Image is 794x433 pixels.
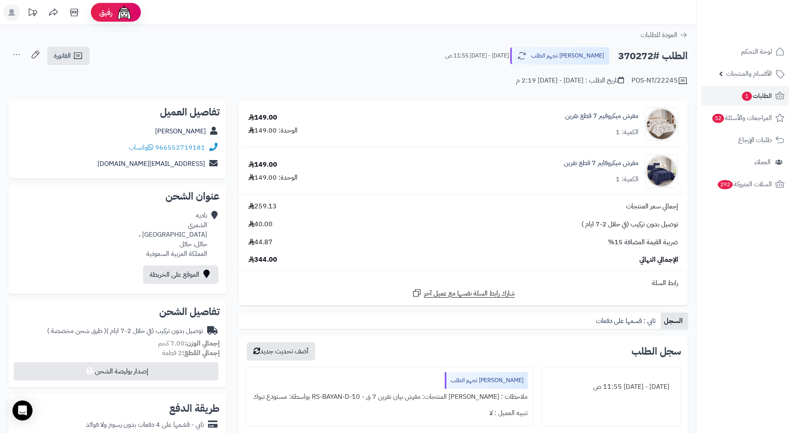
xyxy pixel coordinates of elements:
[14,362,218,380] button: إصدار بوليصة الشحن
[742,92,752,101] span: 1
[13,400,33,420] div: Open Intercom Messenger
[564,158,639,168] a: مفرش ميكروفايبر 7 قطع نفرين
[701,174,789,194] a: السلات المتروكة292
[510,47,609,65] button: [PERSON_NAME] تجهيز الطلب
[631,76,688,86] div: POS-NT/22245
[631,346,681,356] h3: سجل الطلب
[169,403,220,413] h2: طريقة الدفع
[581,220,678,229] span: توصيل بدون تركيب (في خلال 2-7 ايام )
[616,175,639,184] div: الكمية: 1
[248,126,298,135] div: الوحدة: 149.00
[754,156,771,168] span: العملاء
[639,255,678,265] span: الإجمالي النهائي
[717,178,772,190] span: السلات المتروكة
[15,191,220,201] h2: عنوان الشحن
[445,372,528,389] div: [PERSON_NAME] تجهيز الطلب
[701,152,789,172] a: العملاء
[99,8,113,18] span: رفيق
[22,4,43,23] a: تحديثات المنصة
[47,326,106,336] span: ( طرق شحن مخصصة )
[701,42,789,62] a: لوحة التحكم
[155,143,205,153] a: 966552719181
[412,288,515,298] a: شارك رابط السلة نفسها مع عميل آخر
[547,379,676,395] div: [DATE] - [DATE] 11:55 ص
[712,114,724,123] span: 52
[15,107,220,117] h2: تفاصيل العميل
[711,112,772,124] span: المراجعات والأسئلة
[616,128,639,137] div: الكمية: 1
[248,238,273,247] span: 44.87
[251,405,527,421] div: تنبيه العميل : لا
[626,202,678,211] span: إجمالي سعر المنتجات
[701,86,789,106] a: الطلبات1
[47,326,203,336] div: توصيل بدون تركيب (في خلال 2-7 ايام )
[701,130,789,150] a: طلبات الإرجاع
[645,108,678,141] img: 1738755504-110202010755-90x90.jpg
[54,51,71,61] span: الفاتورة
[618,48,688,65] h2: الطلب #370272
[726,68,772,80] span: الأقسام والمنتجات
[248,202,277,211] span: 259.13
[182,348,220,358] strong: إجمالي القطع:
[645,155,678,188] img: 1748332756-1-90x90.jpg
[47,47,90,65] a: الفاتورة
[738,134,772,146] span: طلبات الإرجاع
[608,238,678,247] span: ضريبة القيمة المضافة 15%
[155,126,206,136] a: [PERSON_NAME]
[86,420,204,430] div: تابي - قسّمها على 4 دفعات بدون رسوم ولا فوائد
[247,342,315,360] button: أضف تحديث جديد
[248,220,273,229] span: 40.00
[565,111,639,121] a: مفرش ميكروفيبر 7 قطع نفرين
[162,348,220,358] small: 2 قطعة
[641,30,688,40] a: العودة للطلبات
[251,389,527,405] div: ملاحظات : [PERSON_NAME] المنتجات: مفرش بيان نفرين 7 ق - RS-BAYAN-D-10 بواسطة: مستودع تبوك
[98,159,205,169] a: [EMAIL_ADDRESS][DOMAIN_NAME]
[242,278,684,288] div: رابط السلة
[741,46,772,58] span: لوحة التحكم
[185,338,220,348] strong: إجمالي الوزن:
[248,160,277,170] div: 149.00
[641,30,677,40] span: العودة للطلبات
[701,108,789,128] a: المراجعات والأسئلة52
[248,255,277,265] span: 344.00
[158,338,220,348] small: 7.00 كجم
[424,289,515,298] span: شارك رابط السلة نفسها مع عميل آخر
[15,307,220,317] h2: تفاصيل الشحن
[116,4,133,21] img: ai-face.png
[516,76,624,85] div: تاريخ الطلب : [DATE] - [DATE] 2:19 م
[741,90,772,102] span: الطلبات
[593,313,661,329] a: تابي : قسمها على دفعات
[248,173,298,183] div: الوحدة: 149.00
[143,265,218,284] a: الموقع على الخريطة
[248,113,277,123] div: 149.00
[129,143,153,153] a: واتساب
[139,211,207,258] div: ناديه الشمري [GEOGRAPHIC_DATA] ، حائل، حائل المملكة العربية السعودية
[718,180,733,189] span: 292
[661,313,688,329] a: السجل
[445,52,509,60] small: [DATE] - [DATE] 11:55 ص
